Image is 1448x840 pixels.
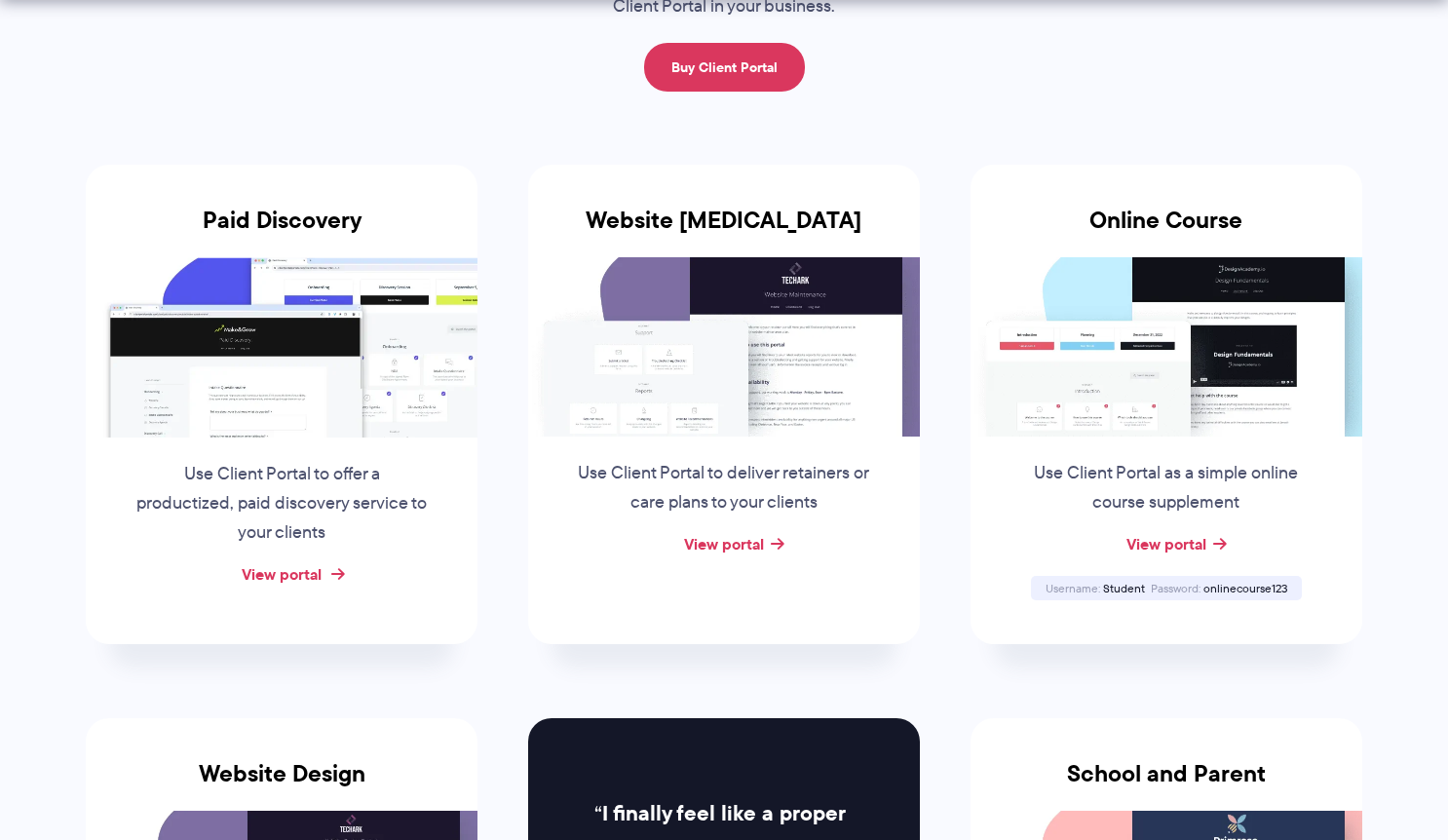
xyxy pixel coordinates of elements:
[971,760,1362,811] h3: School and Parent
[86,760,477,811] h3: Website Design
[1046,580,1100,596] span: Username
[528,207,920,257] h3: Website [MEDICAL_DATA]
[133,460,430,548] p: Use Client Portal to offer a productized, paid discovery service to your clients
[86,207,477,257] h3: Paid Discovery
[1151,580,1200,596] span: Password
[576,459,872,517] p: Use Client Portal to deliver retainers or care plans to your clients
[644,43,805,92] a: Buy Client Portal
[1126,532,1206,555] a: View portal
[242,562,322,586] a: View portal
[971,207,1362,257] h3: Online Course
[1103,580,1145,596] span: Student
[1018,459,1315,517] p: Use Client Portal as a simple online course supplement
[1203,580,1287,596] span: onlinecourse123
[684,532,764,555] a: View portal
